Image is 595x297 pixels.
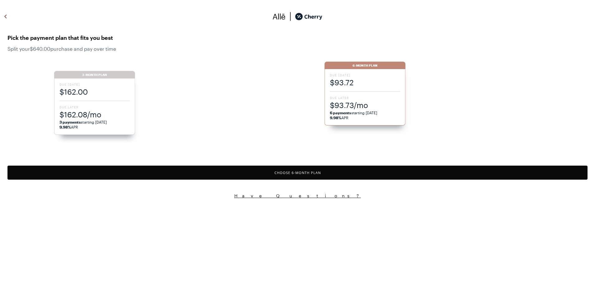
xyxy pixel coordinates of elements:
[59,125,78,129] span: APR
[286,12,295,21] img: svg%3e
[59,120,107,124] span: starting [DATE]
[7,33,588,43] span: Pick the payment plan that fits you best
[59,87,130,97] span: $162.00
[54,71,135,78] div: 3-Month Plan
[330,100,400,110] span: $93.73/mo
[2,12,9,21] img: svg%3e
[59,82,130,87] span: Due [DATE]
[59,109,130,120] span: $162.08/mo
[7,166,588,180] button: Choose 6-Month Plan
[325,62,405,69] div: 6-Month Plan
[330,115,349,120] span: APR
[330,111,377,115] span: starting [DATE]
[330,77,400,87] span: $93.72
[59,120,81,124] strong: 3 payments
[330,115,341,120] strong: 9.98%
[330,111,351,115] strong: 6 payments
[59,125,71,129] strong: 9.98%
[273,12,286,21] img: svg%3e
[330,73,400,77] span: Due [DATE]
[7,46,588,52] span: Split your $640.00 purchase and pay over time
[330,96,400,100] span: Due Later
[295,12,322,21] img: cherry_black_logo-DrOE_MJI.svg
[59,105,130,109] span: Due Later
